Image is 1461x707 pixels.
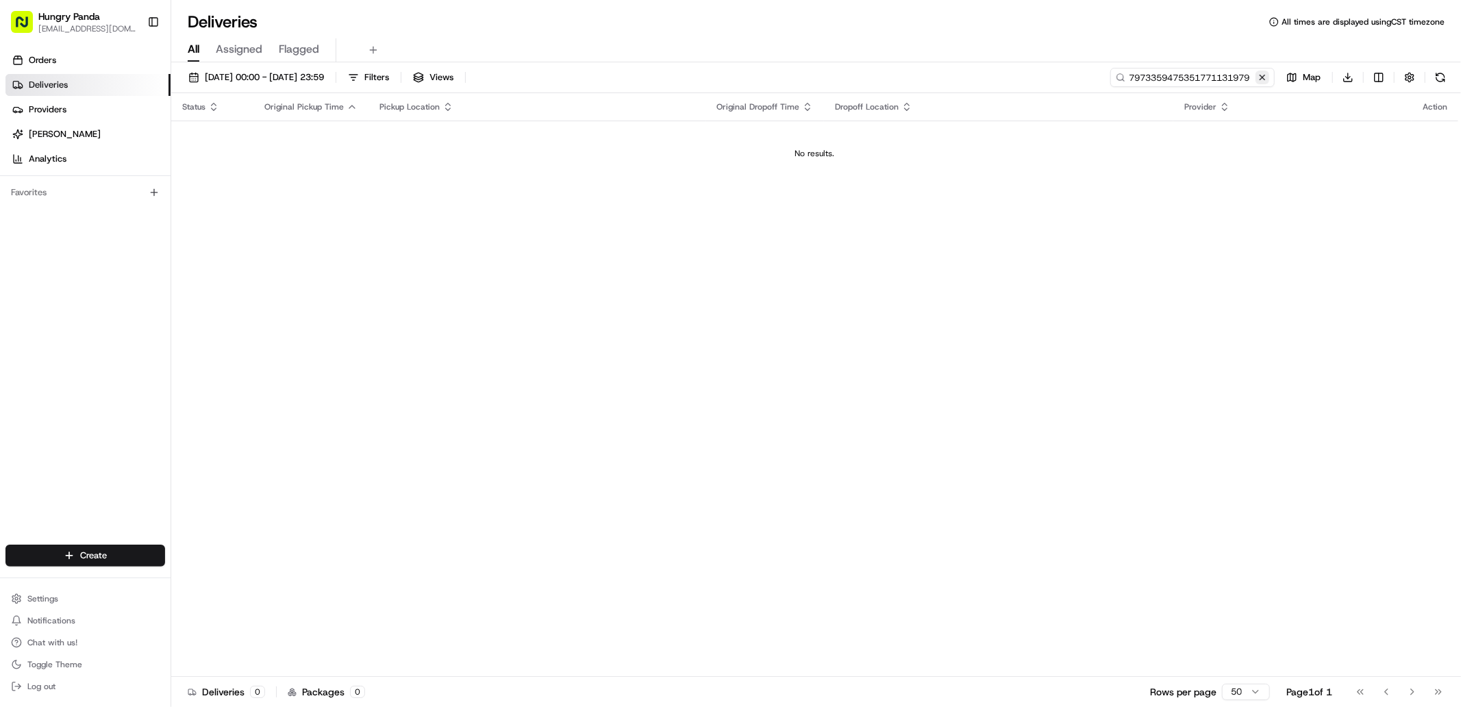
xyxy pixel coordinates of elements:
[29,131,53,156] img: 1727276513143-84d647e1-66c0-4f92-a045-3c9f9f5dfd92
[429,71,453,84] span: Views
[5,5,142,38] button: Hungry Panda[EMAIL_ADDRESS][DOMAIN_NAME]
[350,686,365,698] div: 0
[716,101,799,112] span: Original Dropoff Time
[5,589,165,608] button: Settings
[342,68,395,87] button: Filters
[129,306,220,320] span: API Documentation
[205,71,324,84] span: [DATE] 00:00 - [DATE] 23:59
[29,103,66,116] span: Providers
[1423,101,1447,112] div: Action
[27,306,105,320] span: Knowledge Base
[1150,685,1216,699] p: Rows per page
[5,49,171,71] a: Orders
[5,677,165,696] button: Log out
[42,249,111,260] span: [PERSON_NAME]
[250,686,265,698] div: 0
[5,655,165,674] button: Toggle Theme
[36,88,226,103] input: Clear
[364,71,389,84] span: Filters
[5,99,171,121] a: Providers
[177,148,1453,159] div: No results.
[1431,68,1450,87] button: Refresh
[1110,68,1275,87] input: Type to search
[279,41,319,58] span: Flagged
[27,637,77,648] span: Chat with us!
[14,308,25,319] div: 📗
[1303,71,1321,84] span: Map
[5,148,171,170] a: Analytics
[80,549,107,562] span: Create
[114,249,118,260] span: •
[53,212,85,223] span: 8月15日
[288,685,365,699] div: Packages
[29,128,101,140] span: [PERSON_NAME]
[5,611,165,630] button: Notifications
[121,249,148,260] span: 8月7日
[45,212,50,223] span: •
[1184,101,1216,112] span: Provider
[27,681,55,692] span: Log out
[14,55,249,77] p: Welcome 👋
[5,545,165,567] button: Create
[38,10,100,23] button: Hungry Panda
[5,182,165,203] div: Favorites
[182,101,205,112] span: Status
[62,131,225,145] div: Start new chat
[97,339,166,350] a: Powered byPylon
[188,685,265,699] div: Deliveries
[29,54,56,66] span: Orders
[110,301,225,325] a: 💻API Documentation
[379,101,440,112] span: Pickup Location
[27,250,38,261] img: 1736555255976-a54dd68f-1ca7-489b-9aae-adbdc363a1c4
[27,593,58,604] span: Settings
[212,175,249,192] button: See all
[27,659,82,670] span: Toggle Theme
[188,41,199,58] span: All
[62,145,188,156] div: We're available if you need us!
[264,101,344,112] span: Original Pickup Time
[407,68,460,87] button: Views
[1286,685,1332,699] div: Page 1 of 1
[182,68,330,87] button: [DATE] 00:00 - [DATE] 23:59
[835,101,899,112] span: Dropoff Location
[14,178,88,189] div: Past conversations
[5,123,171,145] a: [PERSON_NAME]
[233,135,249,151] button: Start new chat
[1282,16,1445,27] span: All times are displayed using CST timezone
[216,41,262,58] span: Assigned
[29,153,66,165] span: Analytics
[5,74,171,96] a: Deliveries
[116,308,127,319] div: 💻
[188,11,258,33] h1: Deliveries
[14,236,36,258] img: Asif Zaman Khan
[27,615,75,626] span: Notifications
[1280,68,1327,87] button: Map
[14,14,41,41] img: Nash
[5,633,165,652] button: Chat with us!
[38,23,136,34] button: [EMAIL_ADDRESS][DOMAIN_NAME]
[8,301,110,325] a: 📗Knowledge Base
[14,131,38,156] img: 1736555255976-a54dd68f-1ca7-489b-9aae-adbdc363a1c4
[136,340,166,350] span: Pylon
[29,79,68,91] span: Deliveries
